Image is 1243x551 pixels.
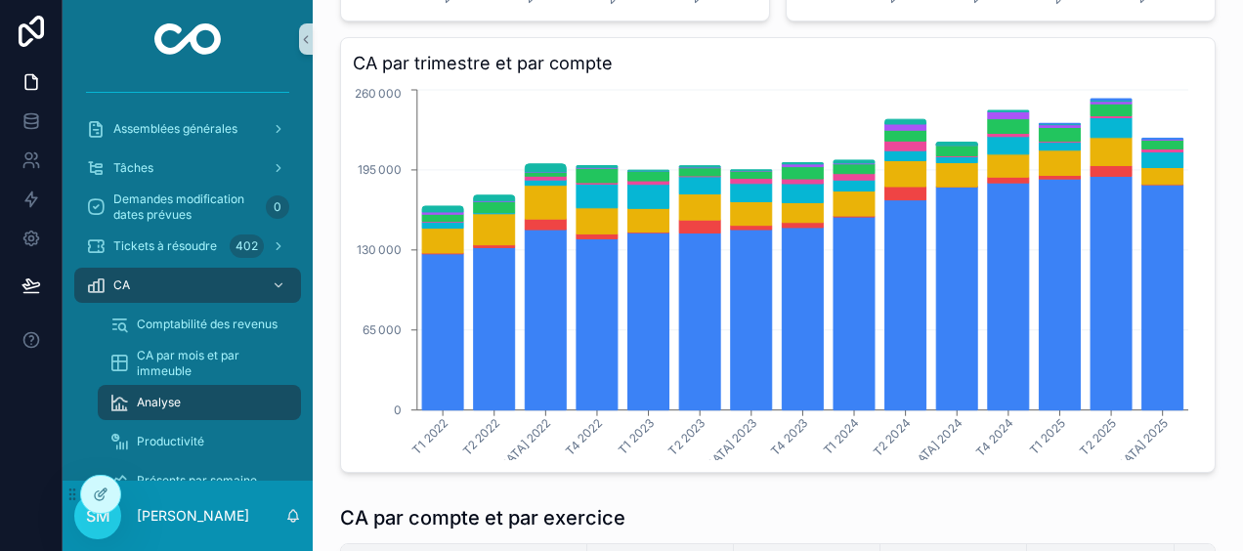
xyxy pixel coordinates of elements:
[74,229,301,264] a: Tickets à résoudre402
[74,190,301,225] a: Demandes modification dates prévues0
[409,415,450,456] tspan: T1 2022
[357,242,402,257] tspan: 130 000
[137,317,278,332] span: Comptabilité des revenus
[353,50,1203,77] h3: CA par trimestre et par compte
[74,111,301,147] a: Assemblées générales
[113,160,153,176] span: Tâches
[137,434,204,449] span: Productivité
[86,504,110,528] span: SM
[137,473,257,488] span: Présents par semaine
[820,415,862,457] tspan: T1 2024
[154,23,222,55] img: App logo
[113,191,258,223] span: Demandes modification dates prévues
[459,415,502,458] tspan: T2 2022
[615,415,656,456] tspan: T1 2023
[137,506,249,526] p: [PERSON_NAME]
[74,150,301,186] a: Tâches
[972,415,1016,459] tspan: T4 2024
[137,395,181,410] span: Analyse
[353,85,1203,460] div: chart
[74,268,301,303] a: CA
[98,307,301,342] a: Comptabilité des revenus
[768,415,811,458] tspan: T4 2023
[870,415,914,459] tspan: T2 2024
[137,348,281,379] span: CA par mois et par immeuble
[113,277,130,293] span: CA
[1026,415,1067,456] tspan: T1 2025
[355,86,402,101] tspan: 260 000
[113,121,237,137] span: Assemblées générales
[562,415,605,458] tspan: T4 2022
[98,463,301,498] a: Présents par semaine
[1076,415,1119,458] tspan: T2 2025
[230,234,264,258] div: 402
[63,78,313,481] div: scrollable content
[340,504,625,531] h1: CA par compte et par exercice
[113,238,217,254] span: Tickets à résoudre
[363,322,402,337] tspan: 65 000
[98,424,301,459] a: Productivité
[394,402,402,416] tspan: 0
[358,162,402,177] tspan: 195 000
[98,385,301,420] a: Analyse
[664,415,707,458] tspan: T2 2023
[266,195,289,219] div: 0
[98,346,301,381] a: CA par mois et par immeuble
